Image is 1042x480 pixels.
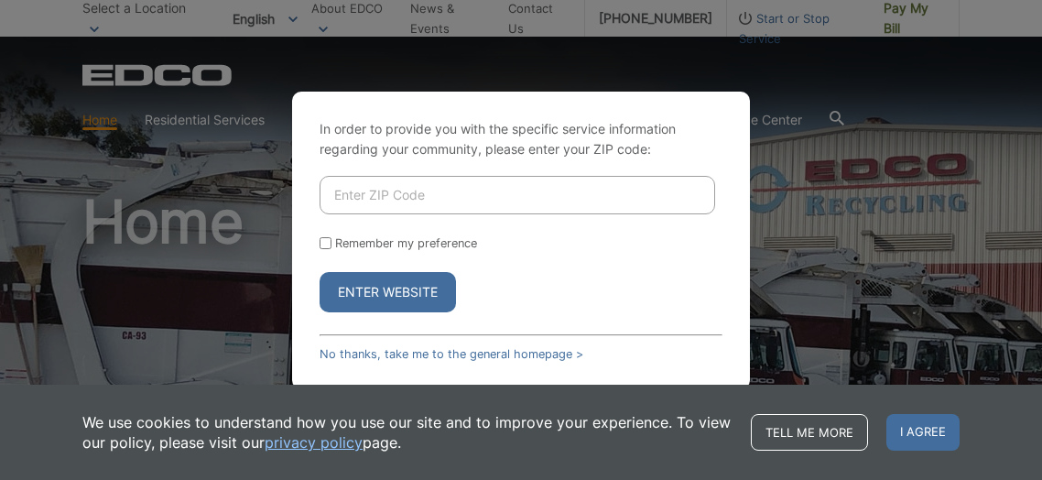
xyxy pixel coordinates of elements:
[320,119,722,159] p: In order to provide you with the specific service information regarding your community, please en...
[320,347,583,361] a: No thanks, take me to the general homepage >
[320,272,456,312] button: Enter Website
[265,432,363,453] a: privacy policy
[320,176,715,214] input: Enter ZIP Code
[751,414,868,451] a: Tell me more
[82,412,733,453] p: We use cookies to understand how you use our site and to improve your experience. To view our pol...
[335,236,477,250] label: Remember my preference
[886,414,960,451] span: I agree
